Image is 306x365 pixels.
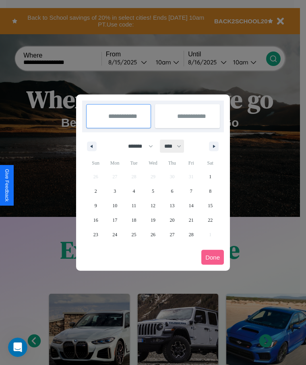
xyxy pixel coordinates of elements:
span: 16 [93,213,98,227]
span: 22 [208,213,213,227]
span: 9 [95,198,97,213]
span: 11 [132,198,136,213]
span: 18 [132,213,136,227]
button: 25 [124,227,143,242]
span: 13 [170,198,174,213]
button: 27 [163,227,182,242]
span: 27 [170,227,174,242]
span: 17 [112,213,117,227]
button: 19 [143,213,162,227]
button: 13 [163,198,182,213]
span: 23 [93,227,98,242]
span: 7 [190,184,192,198]
button: 6 [163,184,182,198]
span: 14 [189,198,194,213]
button: 10 [105,198,124,213]
span: 15 [208,198,213,213]
span: 28 [189,227,194,242]
button: 16 [86,213,105,227]
button: 4 [124,184,143,198]
span: 24 [112,227,117,242]
button: 3 [105,184,124,198]
span: 1 [209,169,211,184]
span: Sat [201,157,220,169]
span: 21 [189,213,194,227]
span: Mon [105,157,124,169]
button: Done [201,250,224,265]
button: 8 [201,184,220,198]
button: 2 [86,184,105,198]
span: 20 [170,213,174,227]
button: 24 [105,227,124,242]
span: 12 [151,198,155,213]
button: 12 [143,198,162,213]
button: 20 [163,213,182,227]
button: 14 [182,198,201,213]
button: 28 [182,227,201,242]
span: 26 [151,227,155,242]
span: 6 [171,184,173,198]
span: Thu [163,157,182,169]
button: 1 [201,169,220,184]
button: 18 [124,213,143,227]
span: 2 [95,184,97,198]
button: 9 [86,198,105,213]
span: 25 [132,227,136,242]
span: Sun [86,157,105,169]
div: Give Feedback [4,169,10,202]
button: 23 [86,227,105,242]
span: 10 [112,198,117,213]
span: 5 [152,184,154,198]
span: 4 [133,184,135,198]
span: 8 [209,184,211,198]
span: Tue [124,157,143,169]
button: 26 [143,227,162,242]
button: 5 [143,184,162,198]
iframe: Intercom live chat [8,338,27,357]
button: 11 [124,198,143,213]
button: 15 [201,198,220,213]
span: Wed [143,157,162,169]
span: 3 [114,184,116,198]
span: Fri [182,157,201,169]
span: 19 [151,213,155,227]
button: 22 [201,213,220,227]
button: 21 [182,213,201,227]
button: 17 [105,213,124,227]
button: 7 [182,184,201,198]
